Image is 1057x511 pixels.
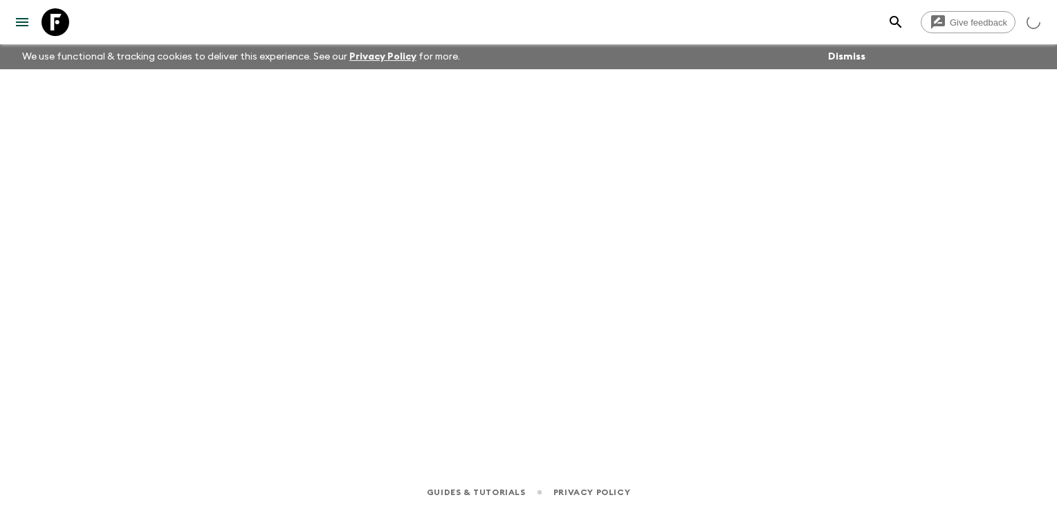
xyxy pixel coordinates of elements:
[921,11,1015,33] a: Give feedback
[8,8,36,36] button: menu
[427,485,526,500] a: Guides & Tutorials
[942,17,1015,28] span: Give feedback
[553,485,630,500] a: Privacy Policy
[17,44,466,69] p: We use functional & tracking cookies to deliver this experience. See our for more.
[882,8,910,36] button: search adventures
[349,52,416,62] a: Privacy Policy
[825,47,869,66] button: Dismiss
